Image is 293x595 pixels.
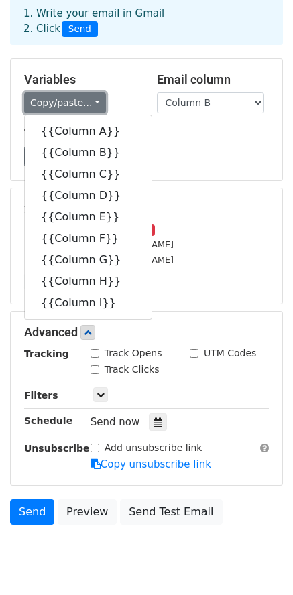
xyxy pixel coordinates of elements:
[24,415,72,426] strong: Schedule
[105,362,160,377] label: Track Clicks
[24,239,174,249] small: [EMAIL_ADDRESS][DOMAIN_NAME]
[91,416,140,428] span: Send now
[25,228,152,249] a: {{Column F}}
[25,163,152,185] a: {{Column C}}
[25,185,152,206] a: {{Column D}}
[25,249,152,271] a: {{Column G}}
[62,21,98,38] span: Send
[58,499,117,525] a: Preview
[24,255,174,265] small: [EMAIL_ADDRESS][DOMAIN_NAME]
[24,348,69,359] strong: Tracking
[24,390,58,401] strong: Filters
[25,206,152,228] a: {{Column E}}
[24,325,269,340] h5: Advanced
[13,6,280,37] div: 1. Write your email in Gmail 2. Click
[120,499,222,525] a: Send Test Email
[91,458,211,470] a: Copy unsubscribe link
[157,72,270,87] h5: Email column
[25,121,152,142] a: {{Column A}}
[25,292,152,314] a: {{Column I}}
[204,346,256,360] label: UTM Codes
[226,531,293,595] iframe: Chat Widget
[25,271,152,292] a: {{Column H}}
[25,142,152,163] a: {{Column B}}
[105,441,202,455] label: Add unsubscribe link
[24,92,106,113] a: Copy/paste...
[24,72,137,87] h5: Variables
[105,346,162,360] label: Track Opens
[24,443,90,454] strong: Unsubscribe
[10,499,54,525] a: Send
